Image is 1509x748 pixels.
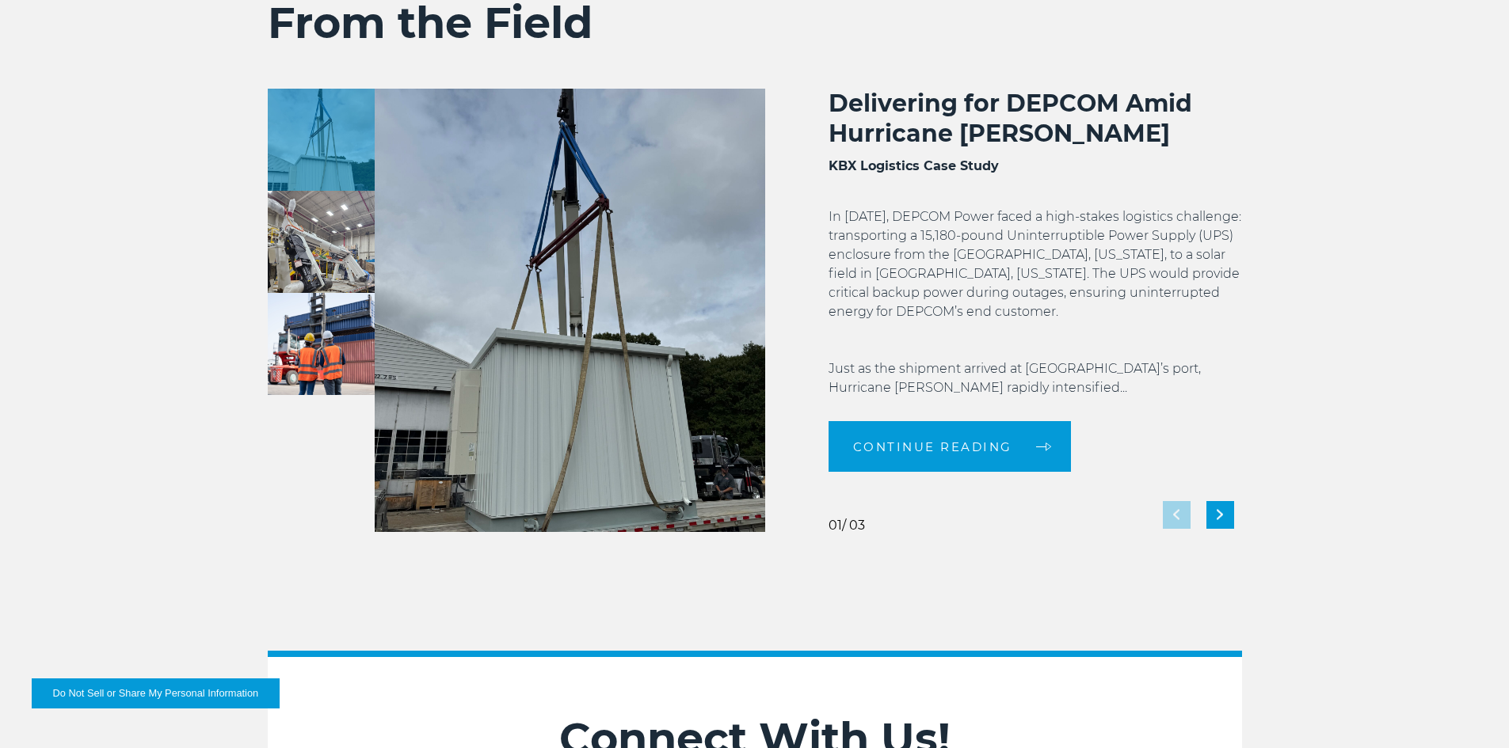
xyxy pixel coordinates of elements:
[1217,510,1223,520] img: next slide
[829,518,842,533] span: 01
[268,293,375,395] img: Delivering Critical Equipment for Koch Methanol
[829,421,1071,472] a: Continue reading arrow arrow
[268,191,375,293] img: How Georgia-Pacific Cut Shipping Costs by 57% with KBX Logistics
[829,519,865,532] div: / 03
[32,678,280,708] button: Do Not Sell or Share My Personal Information
[375,89,765,532] img: Delivering for DEPCOM Amid Hurricane Milton
[853,441,1012,453] span: Continue reading
[1430,672,1509,748] iframe: Chat Widget
[1206,501,1234,529] div: Next slide
[829,89,1242,149] h2: Delivering for DEPCOM Amid Hurricane [PERSON_NAME]
[829,157,1242,176] h3: KBX Logistics Case Study
[829,207,1242,397] p: In [DATE], DEPCOM Power faced a high-stakes logistics challenge: transporting a 15,180-pound Unin...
